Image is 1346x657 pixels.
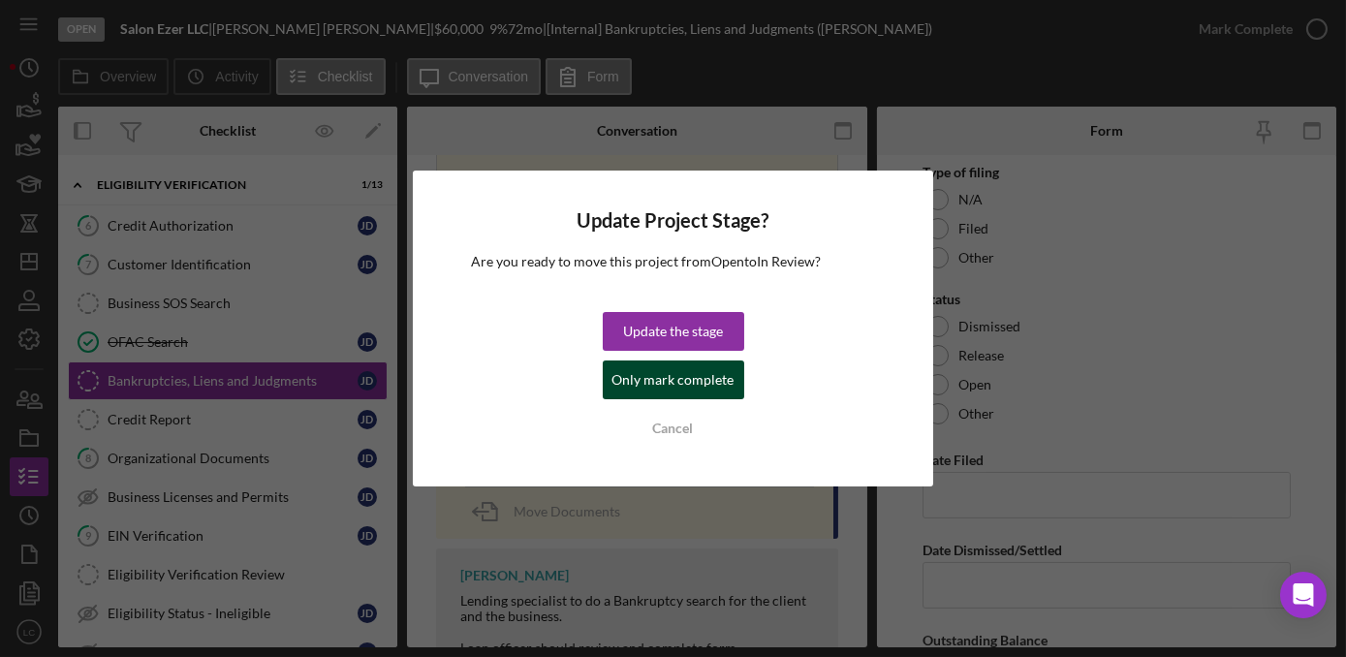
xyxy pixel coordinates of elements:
[653,409,694,448] div: Cancel
[471,251,875,272] p: Are you ready to move this project from Open to In Review ?
[603,360,744,399] button: Only mark complete
[603,312,744,351] button: Update the stage
[1280,572,1327,618] div: Open Intercom Messenger
[623,312,723,351] div: Update the stage
[603,409,744,448] button: Cancel
[471,209,875,232] h4: Update Project Stage?
[612,360,735,399] div: Only mark complete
